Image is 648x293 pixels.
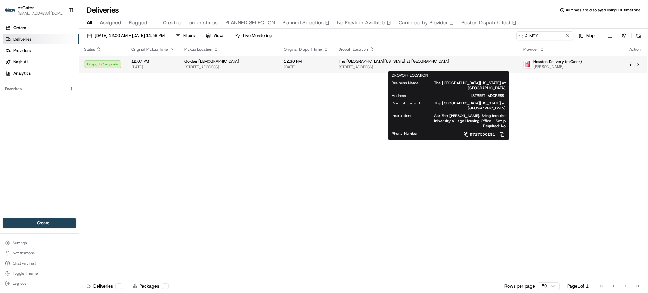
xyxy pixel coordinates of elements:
[392,113,412,118] span: Instructions
[284,59,328,64] span: 12:30 PM
[566,8,640,13] span: All times are displayed using EDT timezone
[3,34,79,44] a: Deliveries
[284,47,322,52] span: Original Dropoff Time
[16,41,104,47] input: Clear
[392,73,428,78] span: DROPOFF LOCATION
[3,218,76,228] button: Create
[13,48,31,53] span: Providers
[3,279,76,288] button: Log out
[13,59,28,65] span: Nash AI
[13,240,27,246] span: Settings
[533,59,582,64] span: Houston Delivery (ezCater)
[586,33,595,39] span: Map
[337,19,385,27] span: No Provider Available
[283,19,324,27] span: Planned Selection
[5,8,15,12] img: ezCater
[3,269,76,278] button: Toggle Theme
[3,23,79,33] a: Orders
[3,3,65,18] button: ezCaterezCater[EMAIL_ADDRESS][DOMAIN_NAME]
[339,59,449,64] span: The [GEOGRAPHIC_DATA][US_STATE] at [GEOGRAPHIC_DATA]
[567,283,589,289] div: Page 1 of 1
[173,31,197,40] button: Filters
[392,101,420,106] span: Point of contact
[163,19,182,27] span: Created
[37,220,49,226] span: Create
[634,31,643,40] button: Refresh
[13,36,31,42] span: Deliveries
[504,283,535,289] p: Rows per page
[45,107,77,112] a: Powered byPylon
[524,60,532,68] img: houstondeliveryservices_logo.png
[6,25,115,35] p: Welcome 👋
[22,67,80,72] div: We're available if you need us!
[84,31,167,40] button: [DATE] 12:00 AM - [DATE] 11:59 PM
[18,11,63,16] button: [EMAIL_ADDRESS][DOMAIN_NAME]
[183,33,195,39] span: Filters
[392,93,406,98] span: Address
[87,5,119,15] h1: Deliveries
[84,47,95,52] span: Status
[184,65,274,70] span: [STREET_ADDRESS]
[63,107,77,112] span: Pylon
[243,33,272,39] span: Live Monitoring
[284,65,328,70] span: [DATE]
[392,131,418,136] span: Phone Number
[4,89,51,101] a: 📗Knowledge Base
[95,33,165,39] span: [DATE] 12:00 AM - [DATE] 11:59 PM
[6,6,19,19] img: Nash
[576,31,597,40] button: Map
[13,71,31,76] span: Analytics
[189,19,218,27] span: order status
[13,251,35,256] span: Notifications
[3,249,76,258] button: Notifications
[3,84,76,94] div: Favorites
[470,132,495,137] span: 9727506291
[133,283,169,289] div: Packages
[523,47,538,52] span: Provider
[399,19,448,27] span: Canceled by Provider
[3,259,76,268] button: Chat with us!
[392,80,419,85] span: Business Name
[416,93,506,98] span: [STREET_ADDRESS]
[339,65,513,70] span: [STREET_ADDRESS]
[3,68,79,78] a: Analytics
[18,4,34,11] button: ezCater
[533,64,582,69] span: [PERSON_NAME]
[225,19,275,27] span: PLANNED SELECTION
[184,47,212,52] span: Pickup Location
[422,113,506,128] span: Ask For: [PERSON_NAME]. Bring into the University Village Housing Office - Setup Required: No
[233,31,275,40] button: Live Monitoring
[6,92,11,97] div: 📗
[6,60,18,72] img: 1736555255976-a54dd68f-1ca7-489b-9aae-adbdc363a1c4
[53,92,59,97] div: 💻
[3,239,76,247] button: Settings
[203,31,227,40] button: Views
[108,62,115,70] button: Start new chat
[115,283,122,289] div: 1
[339,47,368,52] span: Dropoff Location
[13,281,26,286] span: Log out
[428,131,506,138] a: 9727506291
[3,57,79,67] a: Nash AI
[60,92,102,98] span: API Documentation
[430,101,506,111] span: The [GEOGRAPHIC_DATA][US_STATE] at [GEOGRAPHIC_DATA]
[131,47,168,52] span: Original Pickup Time
[628,47,642,52] div: Action
[162,283,169,289] div: 1
[129,19,147,27] span: Flagged
[461,19,511,27] span: Boston Dispatch Test
[13,271,38,276] span: Toggle Theme
[184,59,239,64] span: Golden [DEMOGRAPHIC_DATA]
[429,80,506,90] span: The [GEOGRAPHIC_DATA][US_STATE] at [GEOGRAPHIC_DATA]
[87,19,92,27] span: All
[131,65,174,70] span: [DATE]
[87,283,122,289] div: Deliveries
[131,59,174,64] span: 12:07 PM
[100,19,121,27] span: Assigned
[13,25,26,31] span: Orders
[213,33,224,39] span: Views
[51,89,104,101] a: 💻API Documentation
[516,31,573,40] input: Type to search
